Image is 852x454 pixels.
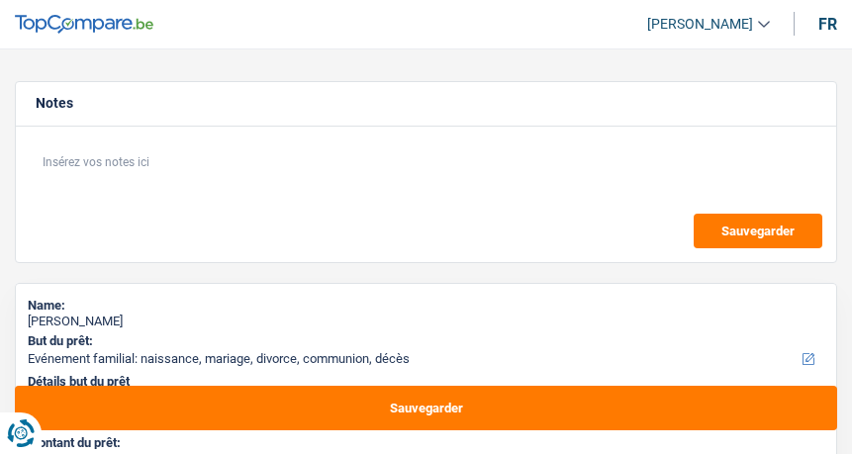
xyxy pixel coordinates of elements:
label: Montant du prêt: [28,435,820,451]
span: [PERSON_NAME] [647,16,753,33]
button: Sauvegarder [15,386,837,430]
div: [PERSON_NAME] [28,314,824,329]
h5: Notes [36,95,816,112]
div: Détails but du prêt [28,374,824,390]
label: But du prêt: [28,333,820,349]
img: TopCompare Logo [15,15,153,35]
a: [PERSON_NAME] [631,8,770,41]
div: fr [818,15,837,34]
button: Sauvegarder [694,214,822,248]
div: Name: [28,298,824,314]
span: Sauvegarder [721,225,795,237]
